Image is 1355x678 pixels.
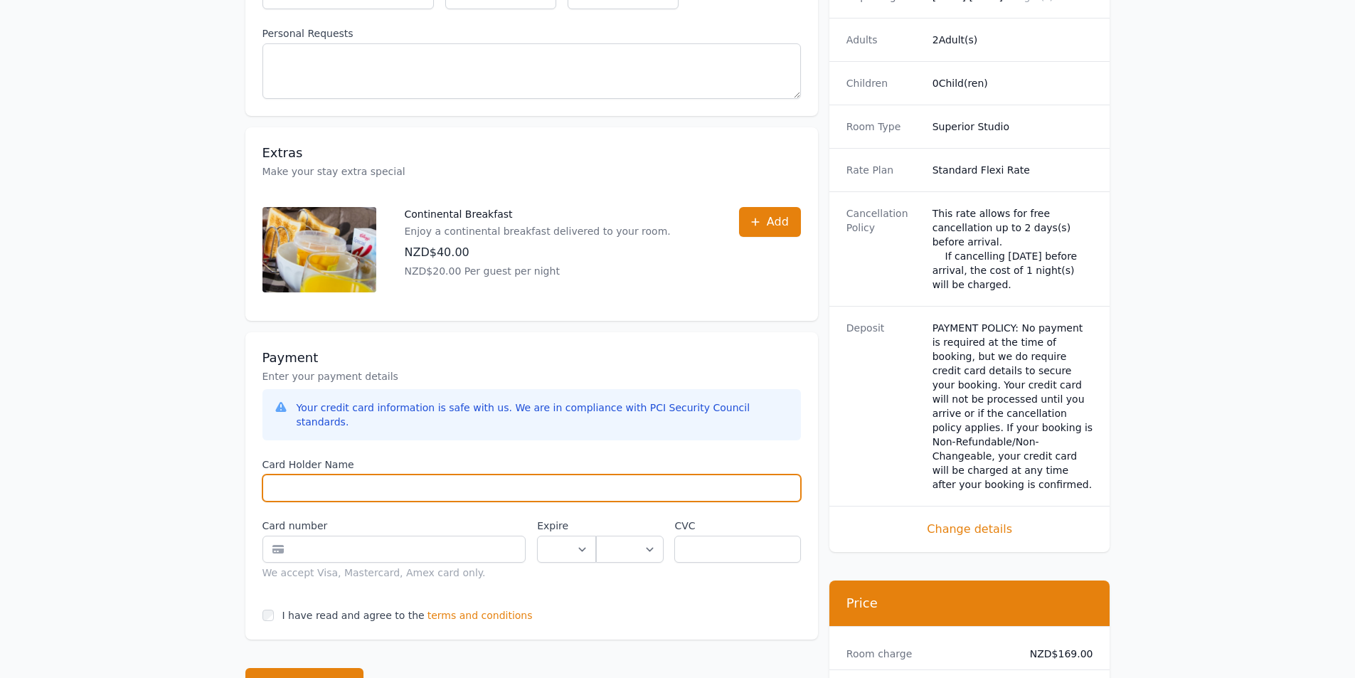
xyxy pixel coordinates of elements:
[846,595,1093,612] h3: Price
[932,163,1093,177] dd: Standard Flexi Rate
[262,519,526,533] label: Card number
[405,264,671,278] p: NZD$20.00 Per guest per night
[262,207,376,292] img: Continental Breakfast
[262,26,801,41] label: Personal Requests
[932,120,1093,134] dd: Superior Studio
[297,401,790,429] div: Your credit card information is safe with us. We are in compliance with PCI Security Council stan...
[405,224,671,238] p: Enjoy a continental breakfast delivered to your room.
[846,321,921,492] dt: Deposit
[739,207,801,237] button: Add
[427,608,533,623] span: terms and conditions
[846,521,1093,538] span: Change details
[405,207,671,221] p: Continental Breakfast
[846,163,921,177] dt: Rate Plan
[846,76,921,90] dt: Children
[262,144,801,161] h3: Extras
[262,164,801,179] p: Make your stay extra special
[767,213,789,231] span: Add
[537,519,596,533] label: Expire
[846,120,921,134] dt: Room Type
[846,647,1007,661] dt: Room charge
[674,519,800,533] label: CVC
[846,206,921,292] dt: Cancellation Policy
[846,33,921,47] dt: Adults
[1019,647,1093,661] dd: NZD$169.00
[262,457,801,472] label: Card Holder Name
[932,206,1093,292] div: This rate allows for free cancellation up to 2 days(s) before arrival. If cancelling [DATE] befor...
[262,349,801,366] h3: Payment
[282,610,425,621] label: I have read and agree to the
[262,369,801,383] p: Enter your payment details
[262,566,526,580] div: We accept Visa, Mastercard, Amex card only.
[596,519,663,533] label: .
[932,321,1093,492] dd: PAYMENT POLICY: No payment is required at the time of booking, but we do require credit card deta...
[405,244,671,261] p: NZD$40.00
[932,33,1093,47] dd: 2 Adult(s)
[932,76,1093,90] dd: 0 Child(ren)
